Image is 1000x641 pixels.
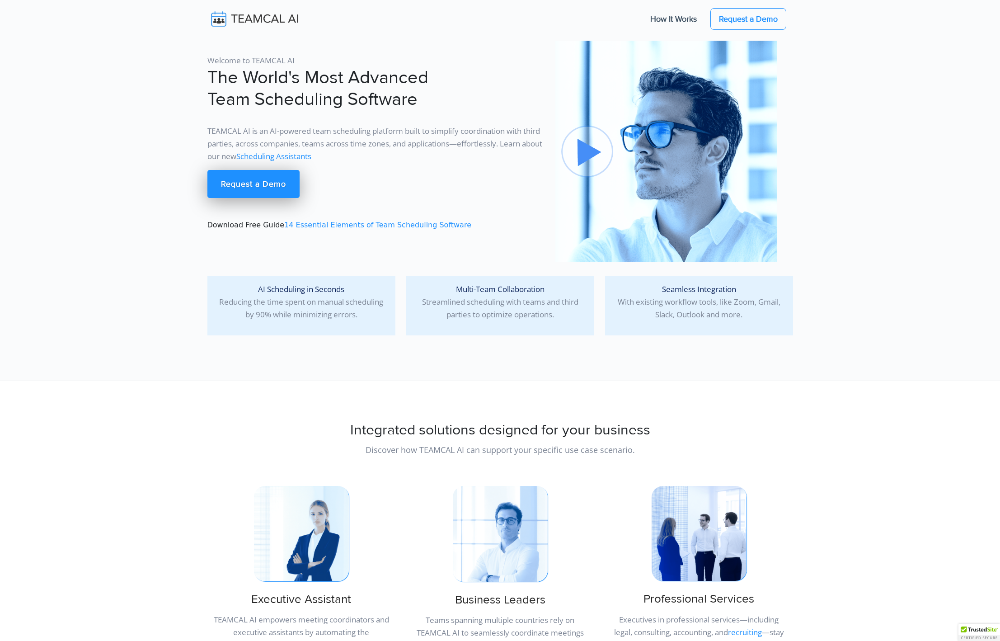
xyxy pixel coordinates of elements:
[710,8,786,30] a: Request a Demo
[453,486,548,581] img: pic
[207,443,793,456] p: Discover how TEAMCAL AI can support your specific use case scenario.
[284,221,471,229] a: 14 Essential Elements of Team Scheduling Software
[641,9,706,28] a: How It Works
[207,67,545,110] h1: The World's Most Advanced Team Scheduling Software
[612,283,786,321] p: With existing workflow tools, like Zoom, Gmail, Slack, Outlook and more.
[652,486,746,581] img: pic
[236,151,311,161] a: Scheduling Assistants
[215,283,388,321] p: Reducing the time spent on manual scheduling by 90% while minimizing errors.
[254,486,349,581] img: pic
[406,593,594,607] h3: Business Leaders
[605,592,793,606] h3: Professional Services
[958,624,1000,641] div: TrustedSite Certified
[662,284,736,294] span: Seamless Integration
[456,284,545,294] span: Multi-Team Collaboration
[202,41,550,262] div: Download Free Guide
[555,41,777,262] img: pic
[207,170,300,198] a: Request a Demo
[207,422,793,439] h2: Integrated solutions designed for your business
[207,54,545,67] p: Welcome to TEAMCAL AI
[728,627,762,637] a: recruiting
[413,283,587,321] p: Streamlined scheduling with teams and third parties to optimize operations.
[258,284,344,294] span: AI Scheduling in Seconds
[207,125,545,163] p: TEAMCAL AI is an AI-powered team scheduling platform built to simplify coordination with third pa...
[207,593,395,607] h3: Executive Assistant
